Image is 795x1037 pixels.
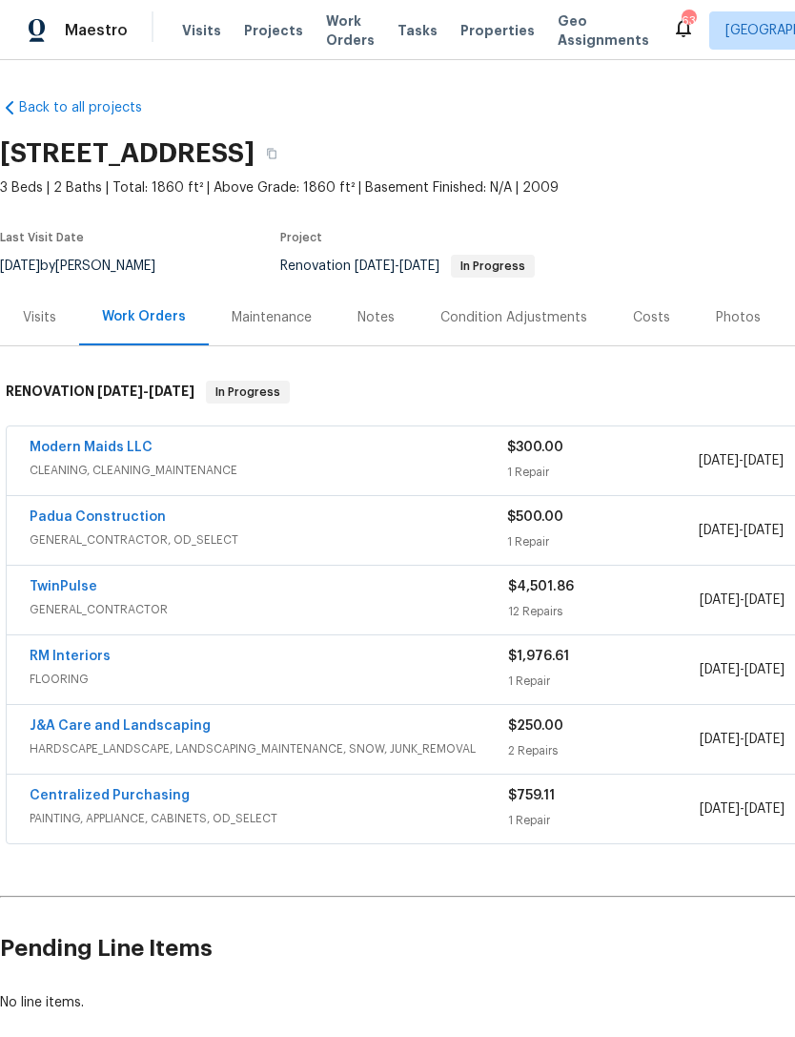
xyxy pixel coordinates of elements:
span: GENERAL_CONTRACTOR [30,600,508,619]
span: CLEANING, CLEANING_MAINTENANCE [30,461,507,480]
span: [DATE] [700,802,740,816]
div: 1 Repair [508,672,700,691]
span: Properties [460,21,535,40]
span: [DATE] [699,524,739,537]
span: $300.00 [507,441,563,454]
span: [DATE] [744,454,784,467]
div: Costs [633,308,670,327]
span: Renovation [280,259,535,273]
span: $500.00 [507,510,563,524]
span: [DATE] [700,663,740,676]
span: - [700,799,785,819]
span: [DATE] [700,733,740,746]
a: TwinPulse [30,580,97,593]
span: - [700,730,785,749]
a: Padua Construction [30,510,166,524]
div: 12 Repairs [508,602,700,621]
span: $4,501.86 [508,580,574,593]
span: [DATE] [97,384,143,398]
span: - [699,451,784,470]
span: $759.11 [508,789,555,802]
span: In Progress [453,260,533,272]
span: Geo Assignments [558,11,649,50]
span: [DATE] [399,259,439,273]
span: - [355,259,439,273]
span: Tasks [397,24,438,37]
a: Modern Maids LLC [30,441,153,454]
span: In Progress [208,383,288,402]
div: Photos [716,308,761,327]
span: [DATE] [149,384,194,398]
a: RM Interiors [30,650,111,663]
span: - [97,384,194,398]
span: - [700,660,785,679]
div: 1 Repair [507,463,698,482]
span: [DATE] [699,454,739,467]
span: - [699,521,784,540]
span: PAINTING, APPLIANCE, CABINETS, OD_SELECT [30,809,508,828]
span: FLOORING [30,670,508,689]
span: Maestro [65,21,128,40]
span: [DATE] [700,593,740,607]
span: [DATE] [744,802,785,816]
div: 1 Repair [507,532,698,551]
div: Maintenance [232,308,312,327]
span: HARDSCAPE_LANDSCAPE, LANDSCAPING_MAINTENANCE, SNOW, JUNK_REMOVAL [30,739,508,758]
div: Notes [357,308,395,327]
div: Work Orders [102,307,186,326]
span: Projects [244,21,303,40]
span: Project [280,232,322,243]
h6: RENOVATION [6,381,194,404]
div: 63 [682,11,695,31]
span: Work Orders [326,11,375,50]
a: J&A Care and Landscaping [30,719,211,733]
div: 1 Repair [508,811,700,830]
span: [DATE] [744,524,784,537]
span: [DATE] [744,663,785,676]
span: [DATE] [355,259,395,273]
div: Visits [23,308,56,327]
span: $250.00 [508,719,563,733]
span: $1,976.61 [508,650,569,663]
div: Condition Adjustments [440,308,587,327]
span: - [700,591,785,610]
div: 2 Repairs [508,741,700,760]
span: [DATE] [744,593,785,607]
button: Copy Address [255,136,289,171]
span: Visits [182,21,221,40]
a: Centralized Purchasing [30,789,190,802]
span: GENERAL_CONTRACTOR, OD_SELECT [30,530,507,550]
span: [DATE] [744,733,785,746]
